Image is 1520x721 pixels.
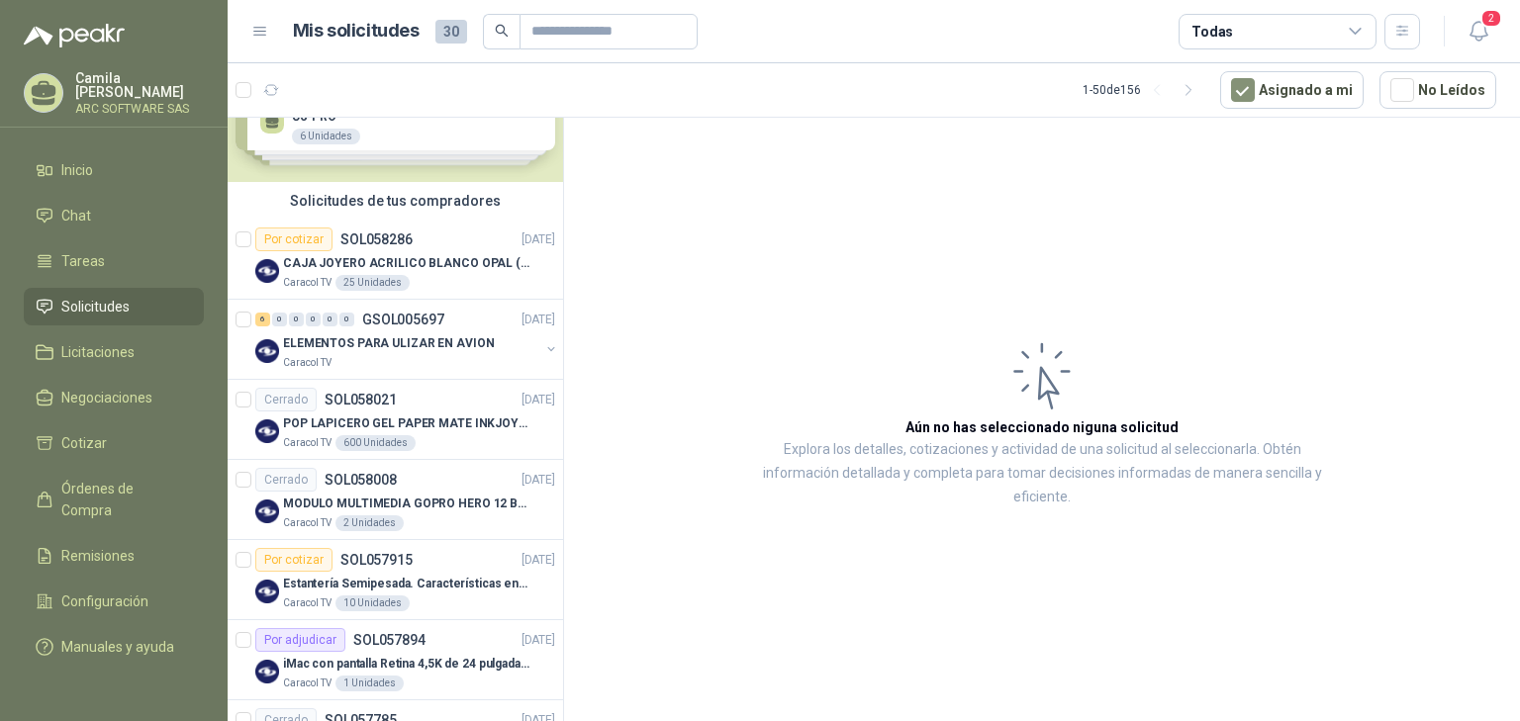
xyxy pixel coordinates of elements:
p: Caracol TV [283,595,332,611]
span: 2 [1480,9,1502,28]
div: 10 Unidades [335,595,410,611]
a: Chat [24,197,204,234]
div: 600 Unidades [335,435,416,451]
div: Por cotizar [255,548,332,572]
p: SOL058286 [340,232,413,246]
p: SOL057894 [353,633,426,647]
a: Por cotizarSOL058286[DATE] Company LogoCAJA JOYERO ACRILICO BLANCO OPAL (En el adjunto mas detall... [228,220,563,300]
div: Solicitudes de tus compradores [228,182,563,220]
p: SOL057915 [340,553,413,567]
p: [DATE] [522,230,555,249]
p: Caracol TV [283,355,332,371]
span: Órdenes de Compra [61,478,185,521]
p: Caracol TV [283,275,332,291]
a: Inicio [24,151,204,189]
div: Todas [1191,21,1233,43]
span: Inicio [61,159,93,181]
button: 2 [1461,14,1496,49]
p: [DATE] [522,551,555,570]
div: 0 [272,313,287,326]
p: iMac con pantalla Retina 4,5K de 24 pulgadas M4 [283,655,529,674]
a: Por adjudicarSOL057894[DATE] Company LogoiMac con pantalla Retina 4,5K de 24 pulgadas M4Caracol T... [228,620,563,700]
a: CerradoSOL058021[DATE] Company LogoPOP LAPICERO GEL PAPER MATE INKJOY 0.7 (Revisar el adjunto)Car... [228,380,563,460]
a: Por cotizarSOL057915[DATE] Company LogoEstantería Semipesada. Características en el adjuntoCaraco... [228,540,563,620]
h3: Aún no has seleccionado niguna solicitud [905,416,1179,438]
p: Caracol TV [283,435,332,451]
span: Cotizar [61,432,107,454]
div: 25 Unidades [335,275,410,291]
img: Company Logo [255,259,279,283]
a: Solicitudes [24,288,204,325]
a: Remisiones [24,537,204,575]
p: Camila [PERSON_NAME] [75,71,204,99]
div: 1 - 50 de 156 [1083,74,1204,106]
img: Company Logo [255,660,279,683]
p: Caracol TV [283,515,332,531]
span: Solicitudes [61,296,130,317]
div: 0 [289,313,304,326]
p: Caracol TV [283,676,332,691]
button: Asignado a mi [1220,71,1364,109]
div: 6 [255,313,270,326]
span: Remisiones [61,545,135,567]
a: Negociaciones [24,379,204,416]
span: Tareas [61,250,105,272]
p: POP LAPICERO GEL PAPER MATE INKJOY 0.7 (Revisar el adjunto) [283,414,529,433]
a: Configuración [24,583,204,620]
div: 1 Unidades [335,676,404,691]
a: CerradoSOL058008[DATE] Company LogoMODULO MULTIMEDIA GOPRO HERO 12 BLACKCaracol TV2 Unidades [228,460,563,540]
p: CAJA JOYERO ACRILICO BLANCO OPAL (En el adjunto mas detalle) [283,254,529,273]
p: ARC SOFTWARE SAS [75,103,204,115]
p: MODULO MULTIMEDIA GOPRO HERO 12 BLACK [283,495,529,513]
div: Por cotizar [255,227,332,251]
span: 30 [435,20,467,44]
img: Company Logo [255,339,279,363]
div: Por adjudicar [255,628,345,652]
p: [DATE] [522,631,555,650]
span: Negociaciones [61,387,152,408]
span: Manuales y ayuda [61,636,174,658]
a: Manuales y ayuda [24,628,204,666]
p: SOL058021 [325,393,397,406]
p: Explora los detalles, cotizaciones y actividad de una solicitud al seleccionarla. Obtén informaci... [762,438,1322,509]
p: ELEMENTOS PARA ULIZAR EN AVION [283,334,494,353]
img: Company Logo [255,419,279,443]
div: Cerrado [255,388,317,411]
div: 0 [323,313,337,326]
p: [DATE] [522,391,555,409]
span: search [495,24,509,38]
div: 0 [306,313,321,326]
div: Cerrado [255,468,317,492]
p: Estantería Semipesada. Características en el adjunto [283,575,529,593]
a: 6 0 0 0 0 0 GSOL005697[DATE] Company LogoELEMENTOS PARA ULIZAR EN AVIONCaracol TV [255,308,559,371]
span: Configuración [61,590,148,612]
h1: Mis solicitudes [293,17,420,45]
p: GSOL005697 [362,313,444,326]
p: [DATE] [522,311,555,329]
a: Cotizar [24,424,204,462]
span: Chat [61,205,91,226]
div: 0 [339,313,354,326]
a: Órdenes de Compra [24,470,204,529]
img: Company Logo [255,580,279,603]
span: Licitaciones [61,341,135,363]
p: [DATE] [522,471,555,490]
p: SOL058008 [325,473,397,487]
img: Company Logo [255,499,279,523]
img: Logo peakr [24,24,125,47]
button: No Leídos [1379,71,1496,109]
a: Licitaciones [24,333,204,371]
div: 2 Unidades [335,515,404,531]
a: Tareas [24,242,204,280]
